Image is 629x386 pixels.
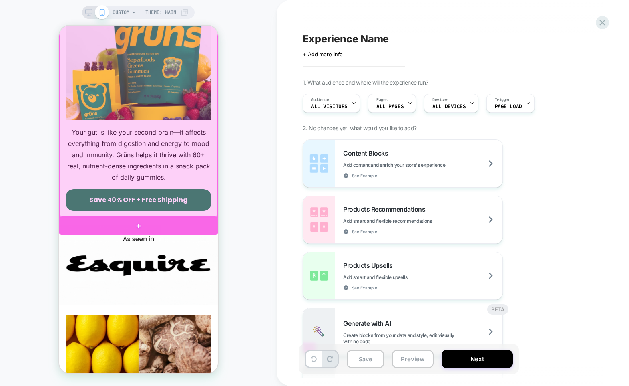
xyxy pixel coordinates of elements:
span: Pages [376,97,388,103]
span: Theme: MAIN [145,6,176,19]
button: Save [347,350,384,368]
span: 1. What audience and where will the experience run? [303,79,428,86]
span: Add content and enrich your store's experience [343,162,485,168]
span: Experience Name [303,33,389,45]
span: See Example [352,285,377,291]
span: ALL DEVICES [432,104,466,109]
button: Next [442,350,513,368]
span: Create blocks from your data and style, edit visually with no code [343,332,502,344]
span: Add smart and flexible upsells [343,274,447,280]
span: ALL PAGES [376,104,404,109]
button: Preview [392,350,434,368]
span: Page Load [495,104,522,109]
span: Products Upsells [343,261,396,269]
span: 2. No changes yet, what would you like to add? [303,125,416,131]
span: Audience [311,97,329,103]
span: All Visitors [311,104,348,109]
span: See Example [352,229,377,234]
span: Content Blocks [343,149,392,157]
span: See Example [352,173,377,178]
span: + Add more info [303,51,343,57]
div: BETA [487,304,508,315]
span: Trigger [495,97,510,103]
span: Generate with AI [343,319,395,327]
span: Devices [432,97,448,103]
span: CUSTOM [113,6,129,19]
span: Products Recommendations [343,205,429,213]
span: Add smart and flexible recommendations [343,218,472,224]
